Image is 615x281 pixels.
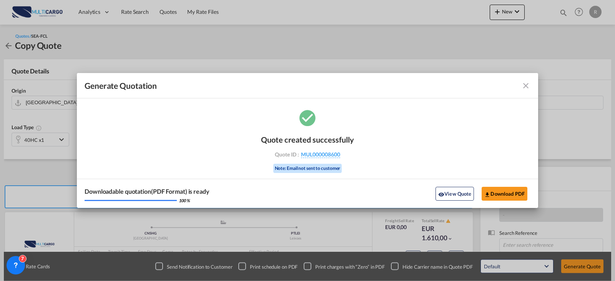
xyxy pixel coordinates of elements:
div: Downloadable quotation(PDF Format) is ready [85,187,209,196]
md-icon: icon-eye [438,191,444,198]
div: Note: Email not sent to customer [273,164,342,173]
span: Generate Quotation [85,81,157,91]
md-icon: icon-checkbox-marked-circle [298,108,317,127]
button: Download PDF [482,187,527,201]
md-dialog: Generate Quotation Quote ... [77,73,538,208]
div: Quote ID : [263,151,352,158]
md-icon: icon-close fg-AAA8AD cursor m-0 [521,81,530,90]
div: 100 % [179,198,190,203]
md-icon: icon-download [484,191,490,198]
span: MUL000008600 [301,151,340,158]
button: icon-eyeView Quote [435,187,474,201]
div: Quote created successfully [261,135,354,144]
